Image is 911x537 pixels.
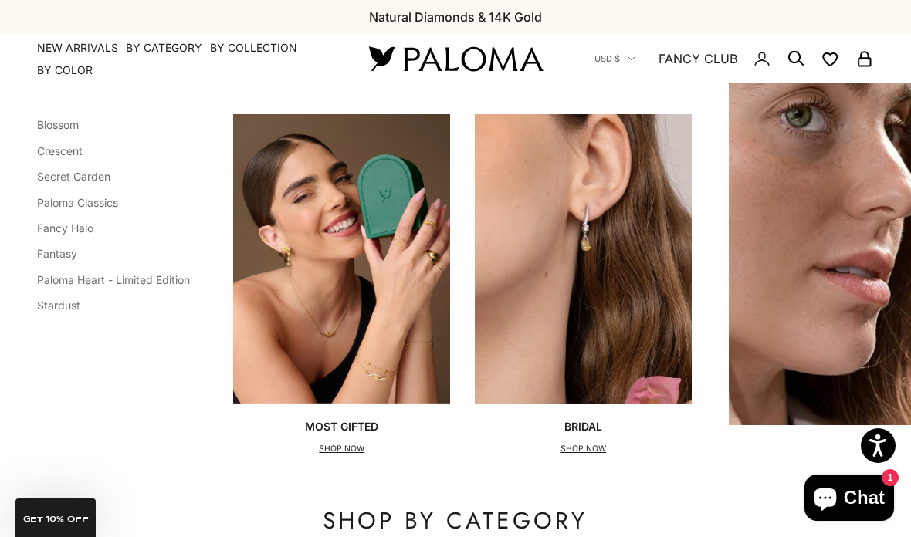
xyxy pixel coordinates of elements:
a: Paloma Classics [37,196,118,209]
a: NEW ARRIVALS [37,40,118,56]
a: Blossom [37,118,79,131]
a: FANCY CLUB [659,49,737,69]
p: Most Gifted [305,419,378,434]
button: USD $ [594,52,635,66]
inbox-online-store-chat: Shopify online store chat [800,475,899,525]
a: Crescent [37,144,83,157]
a: BridalSHOP NOW [475,114,692,456]
nav: Secondary navigation [594,34,874,83]
p: SHOP NOW [560,441,606,457]
span: GET 10% Off [23,515,89,523]
a: Fancy Halo [37,221,93,235]
p: SHOP BY CATEGORY [73,505,837,536]
summary: By Color [37,62,93,78]
a: Stardust [37,299,80,312]
a: Fantasy [37,247,77,260]
summary: By Collection [210,40,297,56]
p: Bridal [560,419,606,434]
summary: By Category [126,40,202,56]
nav: Primary navigation [37,40,332,78]
span: USD $ [594,52,620,66]
a: Most GiftedSHOP NOW [233,114,450,456]
p: Natural Diamonds & 14K Gold [369,7,542,27]
a: Paloma Heart - Limited Edition [37,273,190,286]
div: GET 10% Off [15,498,96,537]
a: Secret Garden [37,170,110,183]
p: SHOP NOW [305,441,378,457]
